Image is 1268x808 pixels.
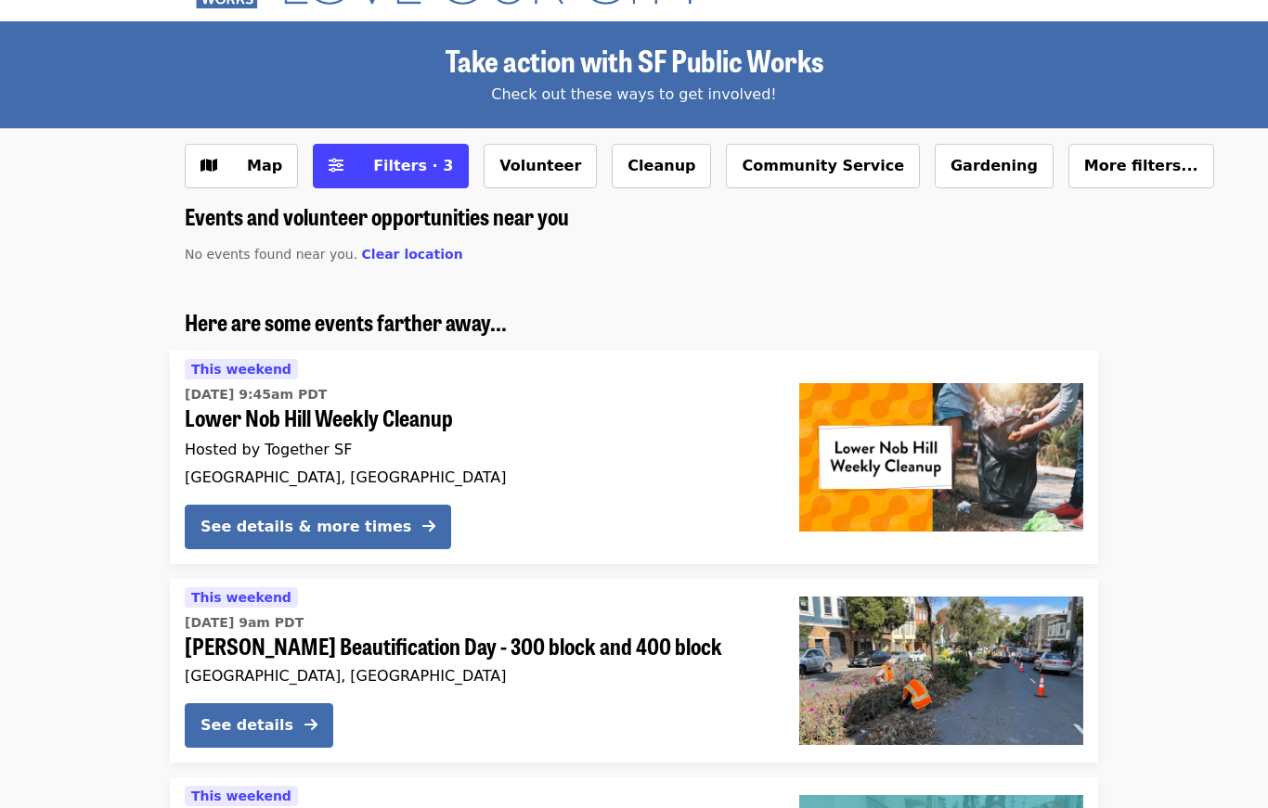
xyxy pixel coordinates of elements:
div: See details [201,715,293,737]
time: [DATE] 9:45am PDT [185,386,327,405]
i: sliders-h icon [329,158,343,175]
button: Gardening [935,145,1054,189]
button: Filters (3 selected) [313,145,469,189]
span: More filters... [1084,158,1198,175]
span: Map [247,158,282,175]
button: Clear location [362,246,463,265]
span: Take action with SF Public Works [446,39,823,83]
i: map icon [201,158,217,175]
span: This weekend [191,591,291,606]
span: Lower Nob Hill Weekly Cleanup [185,405,770,432]
span: Events and volunteer opportunities near you [185,200,569,233]
a: See details for "Guerrero Beautification Day - 300 block and 400 block" [170,580,1098,763]
div: See details & more times [201,517,411,539]
button: More filters... [1068,145,1214,189]
i: arrow-right icon [422,519,435,536]
div: Check out these ways to get involved! [185,84,1083,107]
span: Here are some events farther away... [185,306,507,339]
span: This weekend [191,363,291,378]
button: Cleanup [612,145,711,189]
button: Community Service [726,145,920,189]
button: Show map view [185,145,298,189]
div: [GEOGRAPHIC_DATA], [GEOGRAPHIC_DATA] [185,469,770,487]
button: See details [185,704,333,749]
i: arrow-right icon [304,717,317,735]
img: Guerrero Beautification Day - 300 block and 400 block organized by SF Public Works [799,597,1083,746]
time: [DATE] 9am PDT [185,614,304,634]
span: This weekend [191,789,291,804]
div: [GEOGRAPHIC_DATA], [GEOGRAPHIC_DATA] [185,668,770,686]
a: See details for "Lower Nob Hill Weekly Cleanup" [170,352,1098,565]
span: Clear location [362,248,463,263]
span: Filters · 3 [373,158,453,175]
span: Hosted by Together SF [185,442,352,459]
button: Volunteer [484,145,597,189]
button: See details & more times [185,506,451,550]
span: [PERSON_NAME] Beautification Day - 300 block and 400 block [185,634,770,661]
img: Lower Nob Hill Weekly Cleanup organized by Together SF [799,384,1083,532]
span: No events found near you. [185,248,357,263]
